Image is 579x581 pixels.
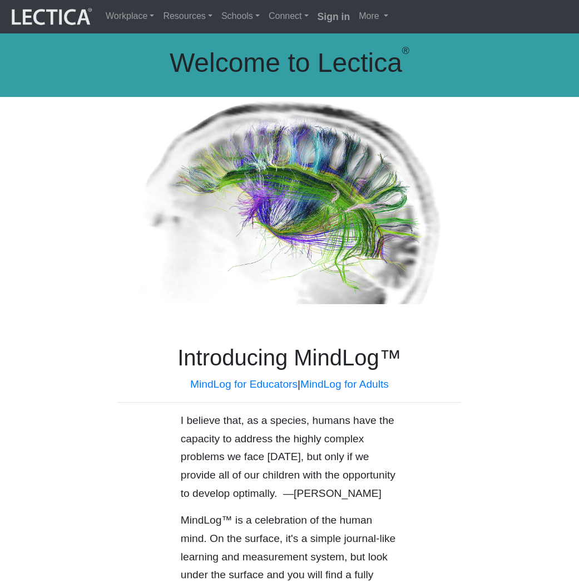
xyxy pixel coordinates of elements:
[318,11,350,22] strong: Sign in
[300,378,389,390] a: MindLog for Adults
[159,4,217,28] a: Resources
[117,375,462,394] p: |
[9,6,92,27] img: lecticalive
[313,4,355,29] a: Sign in
[117,344,462,371] h1: Introducing MindLog™
[135,97,445,304] img: Human Connectome Project Image
[354,4,393,28] a: More
[402,45,409,56] sup: ®
[264,4,313,28] a: Connect
[217,4,264,28] a: Schools
[101,4,159,28] a: Workplace
[181,412,399,502] p: I believe that, as a species, humans have the capacity to address the highly complex problems we ...
[190,378,298,390] a: MindLog for Educators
